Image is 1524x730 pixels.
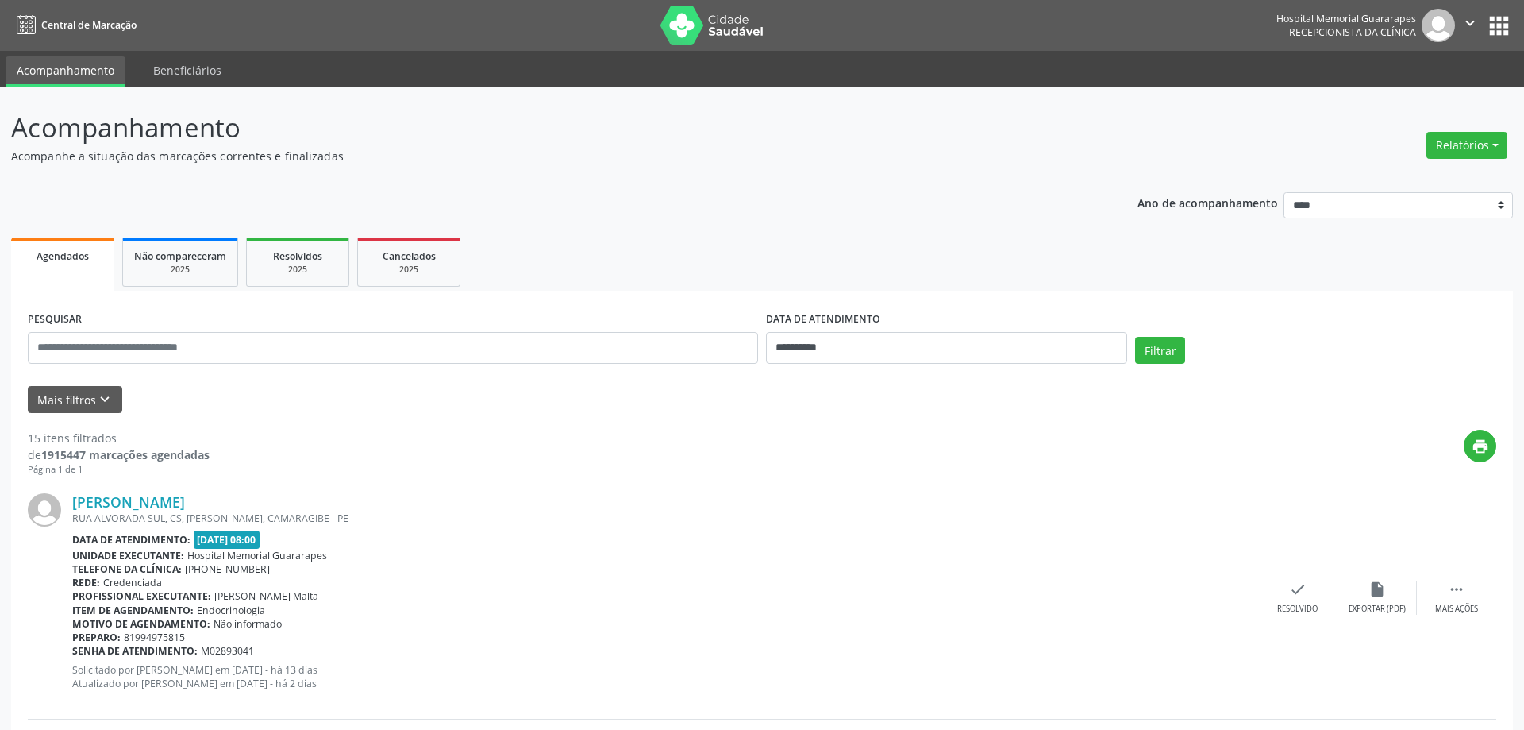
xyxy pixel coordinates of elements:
[194,531,260,549] span: [DATE] 08:00
[197,604,265,617] span: Endocrinologia
[1464,430,1496,462] button: print
[72,589,211,603] b: Profissional executante:
[72,562,182,576] b: Telefone da clínica:
[258,264,337,276] div: 2025
[28,430,210,446] div: 15 itens filtrados
[766,307,880,332] label: DATA DE ATENDIMENTO
[72,663,1258,690] p: Solicitado por [PERSON_NAME] em [DATE] - há 13 dias Atualizado por [PERSON_NAME] em [DATE] - há 2...
[72,644,198,658] b: Senha de atendimento:
[72,533,190,547] b: Data de atendimento:
[72,617,210,631] b: Motivo de agendamento:
[1137,192,1278,212] p: Ano de acompanhamento
[41,18,137,32] span: Central de Marcação
[37,249,89,263] span: Agendados
[214,589,318,603] span: [PERSON_NAME] Malta
[1485,12,1513,40] button: apps
[11,148,1062,164] p: Acompanhe a situação das marcações correntes e finalizadas
[1461,14,1479,32] i: 
[6,56,125,87] a: Acompanhamento
[187,549,327,562] span: Hospital Memorial Guararapes
[1435,604,1478,615] div: Mais ações
[11,12,137,38] a: Central de Marcação
[1289,25,1416,39] span: Recepcionista da clínica
[134,264,226,276] div: 2025
[273,249,322,263] span: Resolvidos
[72,576,100,589] b: Rede:
[72,631,121,644] b: Preparo:
[124,631,185,644] span: 81994975815
[28,463,210,477] div: Página 1 de 1
[72,549,184,562] b: Unidade executante:
[41,447,210,462] strong: 1915447 marcações agendadas
[1472,438,1489,455] i: print
[369,264,448,276] div: 2025
[185,562,270,576] span: [PHONE_NUMBER]
[72,604,194,617] b: Item de agendamento:
[103,576,162,589] span: Credenciada
[96,391,114,408] i: keyboard_arrow_down
[1349,604,1406,615] div: Exportar (PDF)
[28,493,61,527] img: img
[28,386,122,414] button: Mais filtroskeyboard_arrow_down
[1276,12,1416,25] div: Hospital Memorial Guararapes
[1135,337,1185,364] button: Filtrar
[28,307,82,332] label: PESQUISAR
[142,56,233,84] a: Beneficiários
[11,108,1062,148] p: Acompanhamento
[383,249,436,263] span: Cancelados
[1455,9,1485,42] button: 
[1448,581,1465,598] i: 
[1426,132,1507,159] button: Relatórios
[28,446,210,463] div: de
[214,617,282,631] span: Não informado
[201,644,254,658] span: M02893041
[72,493,185,511] a: [PERSON_NAME]
[1289,581,1307,598] i: check
[1277,604,1318,615] div: Resolvido
[72,512,1258,525] div: RUA ALVORADA SUL, CS, [PERSON_NAME], CAMARAGIBE - PE
[134,249,226,263] span: Não compareceram
[1422,9,1455,42] img: img
[1368,581,1386,598] i: insert_drive_file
